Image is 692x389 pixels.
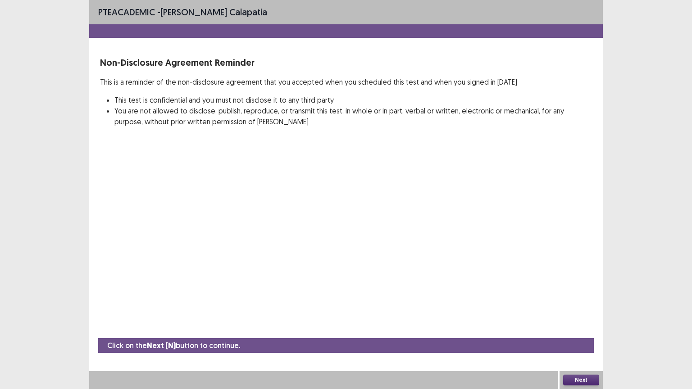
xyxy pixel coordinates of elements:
p: Non-Disclosure Agreement Reminder [100,56,592,69]
button: Next [563,375,599,385]
strong: Next (N) [147,341,176,350]
p: Click on the button to continue. [107,340,240,351]
p: This is a reminder of the non-disclosure agreement that you accepted when you scheduled this test... [100,77,592,87]
span: PTE academic [98,6,155,18]
p: - [PERSON_NAME] calapatia [98,5,267,19]
li: You are not allowed to disclose, publish, reproduce, or transmit this test, in whole or in part, ... [114,105,592,127]
li: This test is confidential and you must not disclose it to any third party [114,95,592,105]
